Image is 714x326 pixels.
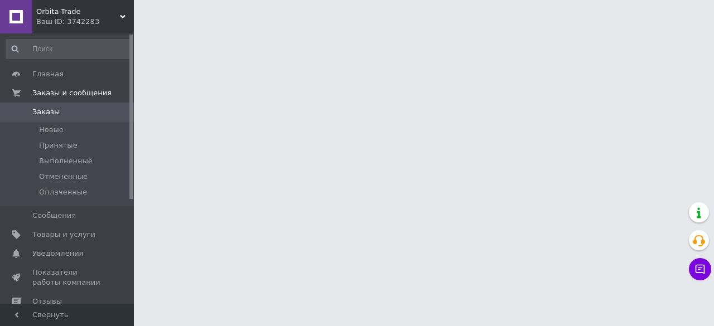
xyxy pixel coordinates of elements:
div: Ваш ID: 3742283 [36,17,134,27]
span: Принятые [39,140,78,150]
button: Чат с покупателем [689,258,711,280]
input: Поиск [6,39,132,59]
span: Сообщения [32,211,76,221]
span: Главная [32,69,64,79]
span: Показатели работы компании [32,267,103,288]
span: Выполненные [39,156,93,166]
span: Отмененные [39,172,88,182]
span: Уведомления [32,249,83,259]
span: Отзывы [32,296,62,306]
span: Товары и услуги [32,230,95,240]
span: Оплаченные [39,187,87,197]
span: Заказы и сообщения [32,88,112,98]
span: Заказы [32,107,60,117]
span: Orbita-Trade [36,7,120,17]
span: Новые [39,125,64,135]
